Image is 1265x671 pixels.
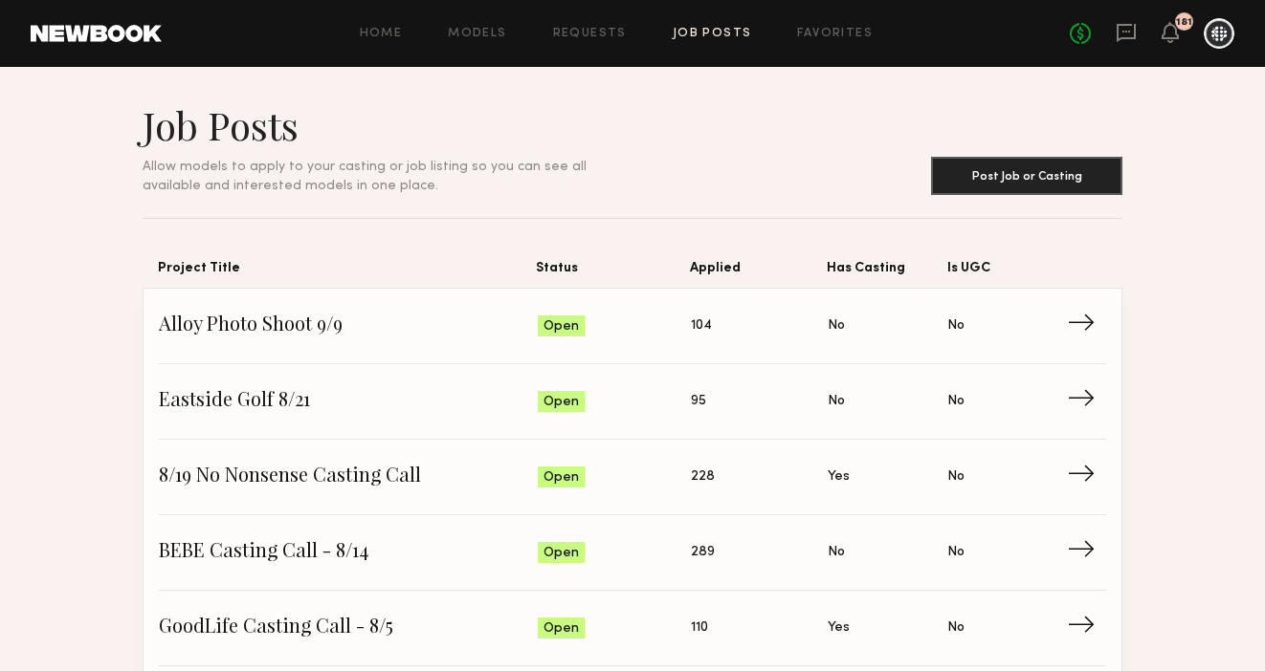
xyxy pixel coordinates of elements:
[448,28,506,40] a: Models
[544,393,579,412] span: Open
[544,317,579,336] span: Open
[827,257,947,288] span: Has Casting
[544,544,579,563] span: Open
[159,614,538,642] span: GoodLife Casting Call - 8/5
[553,28,627,40] a: Requests
[1067,538,1106,567] span: →
[691,617,708,639] span: 110
[159,364,1106,440] a: Eastside Golf 8/21Open95NoNo→
[828,315,845,336] span: No
[1176,17,1192,28] div: 181
[1067,463,1106,491] span: →
[947,257,1068,288] span: Is UGC
[159,515,1106,591] a: BEBE Casting Call - 8/14Open289NoNo→
[931,157,1122,195] button: Post Job or Casting
[1067,387,1106,416] span: →
[828,542,845,563] span: No
[159,387,538,416] span: Eastside Golf 8/21
[947,315,965,336] span: No
[828,466,850,487] span: Yes
[159,312,538,340] span: Alloy Photo Shoot 9/9
[947,391,965,412] span: No
[159,463,538,491] span: 8/19 No Nonsense Casting Call
[673,28,752,40] a: Job Posts
[1067,614,1106,642] span: →
[947,466,965,487] span: No
[947,617,965,639] span: No
[691,466,715,487] span: 228
[159,440,1106,515] a: 8/19 No Nonsense Casting CallOpen228YesNo→
[691,542,715,563] span: 289
[159,289,1106,364] a: Alloy Photo Shoot 9/9Open104NoNo→
[159,538,538,567] span: BEBE Casting Call - 8/14
[143,101,632,149] h1: Job Posts
[828,617,850,639] span: Yes
[691,391,706,412] span: 95
[158,257,536,288] span: Project Title
[159,591,1106,666] a: GoodLife Casting Call - 8/5Open110YesNo→
[690,257,827,288] span: Applied
[947,542,965,563] span: No
[544,468,579,487] span: Open
[691,315,712,336] span: 104
[544,619,579,639] span: Open
[143,161,587,192] span: Allow models to apply to your casting or job listing so you can see all available and interested ...
[797,28,873,40] a: Favorites
[360,28,403,40] a: Home
[1067,312,1106,340] span: →
[828,391,845,412] span: No
[536,257,690,288] span: Status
